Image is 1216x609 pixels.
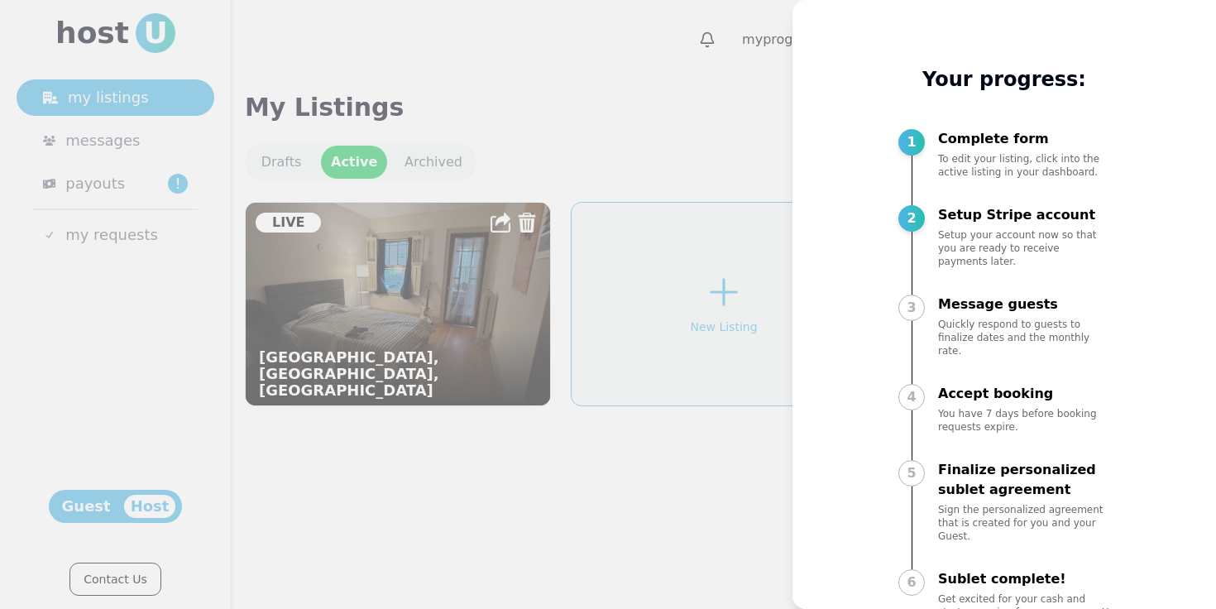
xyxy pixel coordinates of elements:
[898,66,1110,93] p: Your progress:
[938,318,1110,357] p: Quickly respond to guests to finalize dates and the monthly rate.
[898,205,925,232] div: 2
[898,460,925,487] div: 5
[898,129,925,156] div: 1
[898,295,925,321] div: 3
[938,129,1110,149] p: Complete form
[938,407,1110,434] p: You have 7 days before booking requests expire.
[938,569,1110,589] p: Sublet complete!
[938,295,1110,314] p: Message guests
[938,152,1110,179] p: To edit your listing, click into the active listing in your dashboard.
[938,384,1110,404] p: Accept booking
[938,503,1110,543] p: Sign the personalized agreement that is created for you and your Guest.
[898,569,925,596] div: 6
[938,205,1110,225] p: Setup Stripe account
[938,228,1110,268] p: Setup your account now so that you are ready to receive payments later.
[898,384,925,410] div: 4
[938,460,1110,500] p: Finalize personalized sublet agreement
